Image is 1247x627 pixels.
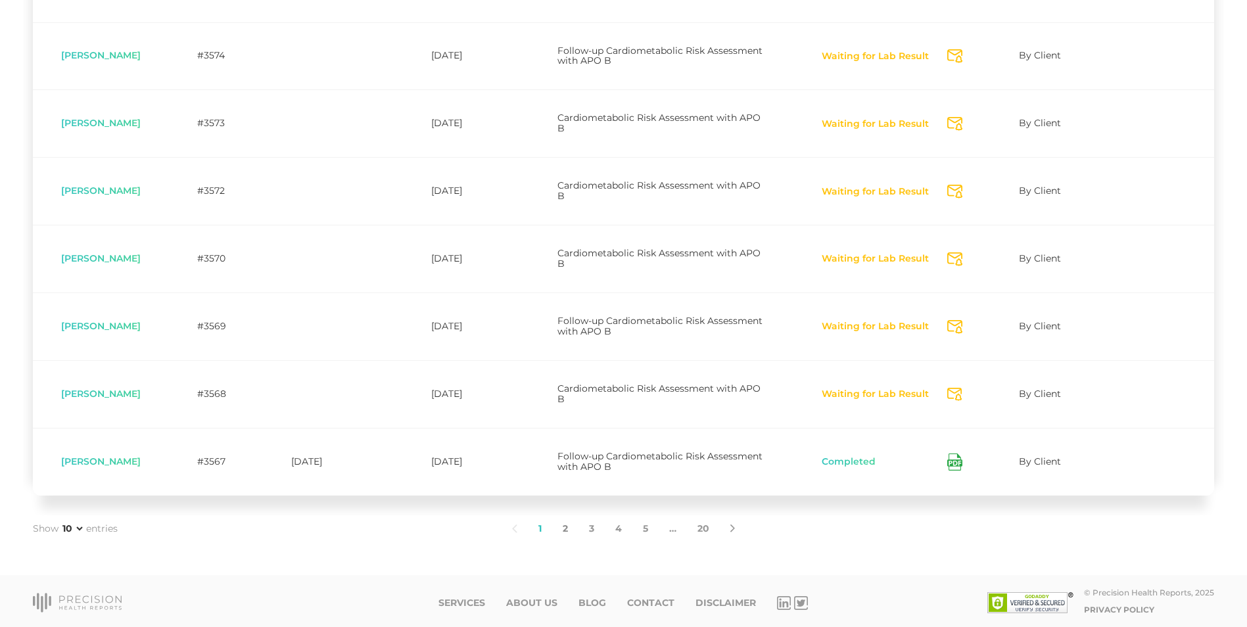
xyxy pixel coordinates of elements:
svg: Send Notification [947,49,962,63]
td: #3574 [169,22,263,90]
span: Cardiometabolic Risk Assessment with APO B [557,112,761,134]
span: By Client [1019,455,1061,467]
button: Waiting for Lab Result [821,252,929,266]
span: Follow-up Cardiometabolic Risk Assessment with APO B [557,45,763,67]
span: [PERSON_NAME] [61,49,141,61]
label: Show entries [33,522,118,536]
a: Services [438,597,485,609]
a: Blog [578,597,606,609]
span: Follow-up Cardiometabolic Risk Assessment with APO B [557,315,763,337]
td: #3570 [169,225,263,292]
span: Follow-up Cardiometabolic Risk Assessment with APO B [557,450,763,473]
td: [DATE] [403,225,529,292]
span: [PERSON_NAME] [61,117,141,129]
span: [PERSON_NAME] [61,455,141,467]
td: [DATE] [403,292,529,360]
td: #3572 [169,157,263,225]
td: #3569 [169,292,263,360]
button: Waiting for Lab Result [821,320,929,333]
td: [DATE] [263,428,403,496]
svg: Send Notification [947,320,962,334]
button: Waiting for Lab Result [821,50,929,63]
select: Showentries [60,522,85,535]
span: [PERSON_NAME] [61,388,141,400]
svg: Send Notification [947,117,962,131]
span: By Client [1019,117,1061,129]
span: By Client [1019,320,1061,332]
span: Cardiometabolic Risk Assessment with APO B [557,179,761,202]
td: #3567 [169,428,263,496]
a: 2 [552,515,578,543]
button: Completed [821,455,876,469]
td: [DATE] [403,22,529,90]
td: #3568 [169,360,263,428]
button: Waiting for Lab Result [821,185,929,198]
a: Privacy Policy [1084,605,1154,615]
span: Cardiometabolic Risk Assessment with APO B [557,383,761,405]
a: 4 [605,515,632,543]
a: 20 [687,515,720,543]
a: 5 [632,515,659,543]
a: 3 [578,515,605,543]
a: Contact [627,597,674,609]
span: By Client [1019,185,1061,197]
span: By Client [1019,252,1061,264]
span: By Client [1019,388,1061,400]
td: #3573 [169,89,263,157]
td: [DATE] [403,89,529,157]
td: [DATE] [403,428,529,496]
a: Disclaimer [695,597,756,609]
span: Cardiometabolic Risk Assessment with APO B [557,247,761,269]
svg: Send Notification [947,252,962,266]
div: © Precision Health Reports, 2025 [1084,588,1214,597]
a: About Us [506,597,557,609]
button: Waiting for Lab Result [821,118,929,131]
button: Waiting for Lab Result [821,388,929,401]
span: [PERSON_NAME] [61,320,141,332]
span: By Client [1019,49,1061,61]
td: [DATE] [403,157,529,225]
svg: Send Notification [947,388,962,402]
span: [PERSON_NAME] [61,185,141,197]
img: SSL site seal - click to verify [987,592,1073,613]
svg: Send Notification [947,185,962,198]
td: [DATE] [403,360,529,428]
span: [PERSON_NAME] [61,252,141,264]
